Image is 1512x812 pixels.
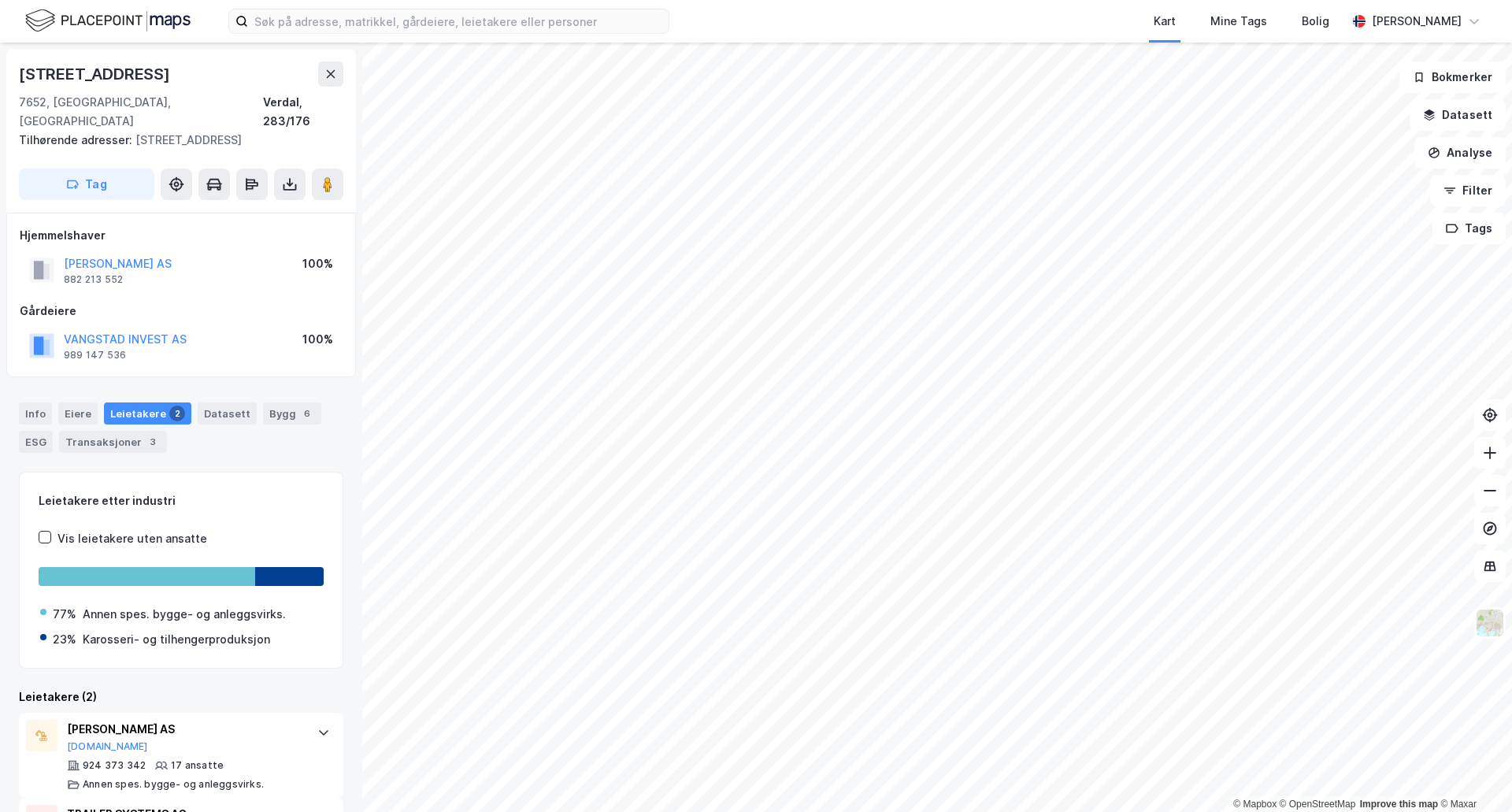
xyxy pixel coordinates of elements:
div: 6 [299,406,315,421]
div: 7652, [GEOGRAPHIC_DATA], [GEOGRAPHIC_DATA] [19,93,263,131]
div: Hjemmelshaver [20,226,343,245]
div: Kontrollprogram for chat [1433,736,1512,812]
button: Datasett [1410,99,1506,131]
div: Annen spes. bygge- og anleggsvirks. [83,605,286,624]
button: Bokmerker [1399,61,1506,93]
div: Datasett [198,402,257,425]
div: [PERSON_NAME] [1372,12,1462,31]
img: Z [1475,608,1505,638]
div: Kart [1154,12,1176,31]
div: [STREET_ADDRESS] [19,131,331,150]
div: Eiere [58,402,98,425]
button: Tags [1432,213,1506,244]
img: logo.f888ab2527a4732fd821a326f86c7f29.svg [25,7,191,35]
div: Bygg [263,402,321,425]
div: 17 ansatte [171,759,224,772]
div: [STREET_ADDRESS] [19,61,173,87]
button: Tag [19,169,154,200]
div: 882 213 552 [64,273,123,286]
span: Tilhørende adresser: [19,133,135,146]
a: Improve this map [1360,799,1438,810]
div: 924 373 342 [83,759,146,772]
div: [PERSON_NAME] AS [67,720,302,739]
div: 3 [145,434,161,450]
button: [DOMAIN_NAME] [67,740,148,753]
div: Leietakere etter industri [39,491,324,510]
div: Verdal, 283/176 [263,93,343,131]
div: Bolig [1302,12,1329,31]
iframe: Chat Widget [1433,736,1512,812]
button: Analyse [1414,137,1506,169]
a: Mapbox [1233,799,1277,810]
div: Karosseri- og tilhengerproduksjon [83,630,270,649]
div: Leietakere (2) [19,688,343,706]
div: 989 147 536 [64,349,126,362]
div: ESG [19,431,53,453]
div: 2 [169,406,185,421]
div: 100% [302,330,333,349]
div: Info [19,402,52,425]
div: 77% [53,605,76,624]
div: Annen spes. bygge- og anleggsvirks. [83,778,264,791]
div: Transaksjoner [59,431,167,453]
div: Leietakere [104,402,191,425]
div: 23% [53,630,76,649]
div: Mine Tags [1210,12,1267,31]
a: OpenStreetMap [1280,799,1356,810]
div: 100% [302,254,333,273]
input: Søk på adresse, matrikkel, gårdeiere, leietakere eller personer [248,9,669,33]
button: Filter [1430,175,1506,206]
div: Vis leietakere uten ansatte [57,529,207,548]
div: Gårdeiere [20,302,343,321]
